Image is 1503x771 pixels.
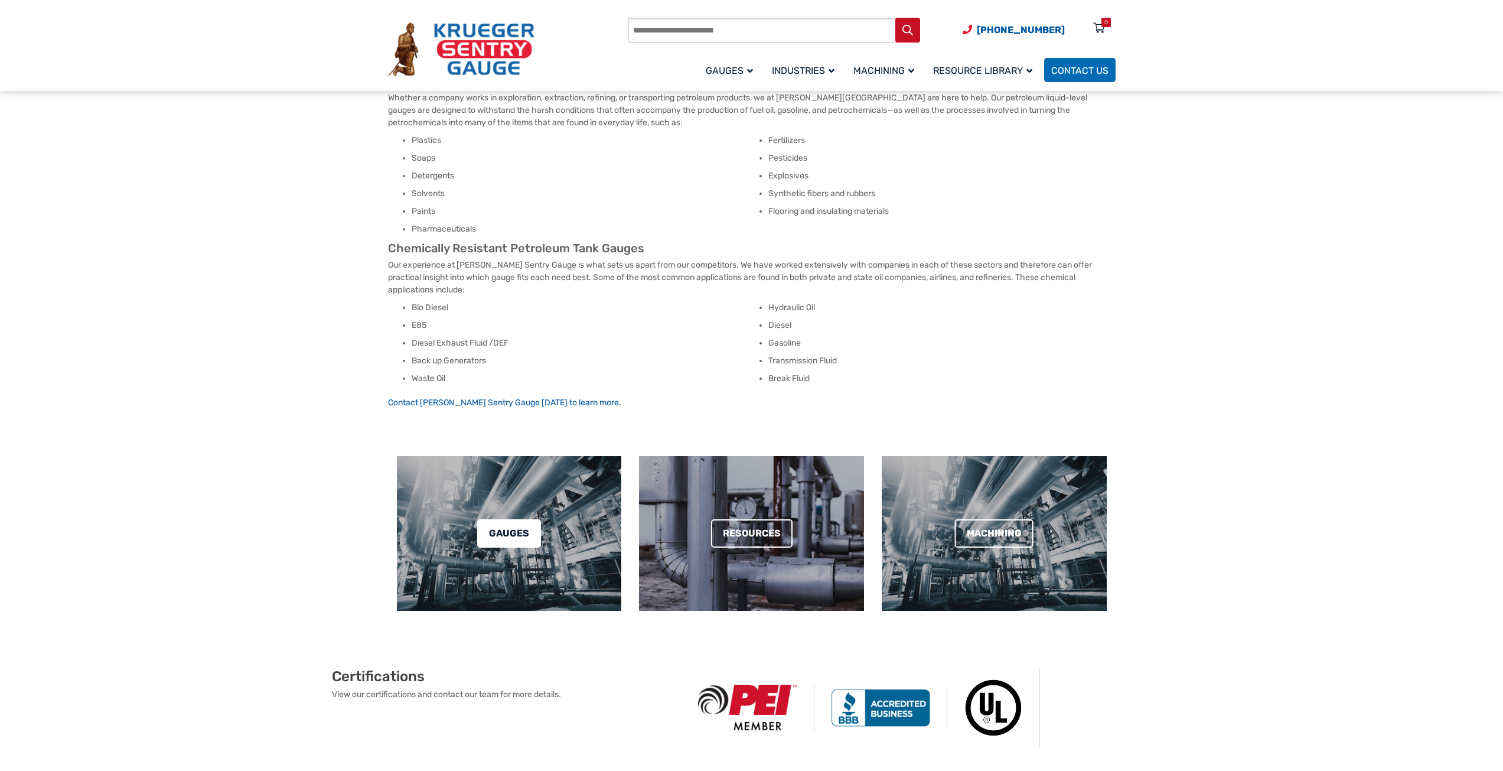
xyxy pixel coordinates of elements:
a: Resources [711,519,793,548]
li: Bio Diesel [412,302,759,314]
p: View our certifications and contact our team for more details. [332,688,682,701]
img: BBB [814,689,947,727]
li: Soaps [412,152,759,164]
span: Machining [853,65,914,76]
a: Resource Library [926,56,1044,84]
span: [PHONE_NUMBER] [977,24,1065,35]
li: Transmission Fluid [768,355,1116,367]
a: Industries [765,56,846,84]
li: Flooring and insulating materials [768,206,1116,217]
img: Krueger Sentry Gauge [388,22,534,77]
a: Machining [846,56,926,84]
a: Gauges [699,56,765,84]
li: Explosives [768,170,1116,182]
li: Fertilizers [768,135,1116,147]
a: Gauges [477,519,541,548]
li: Plastics [412,135,759,147]
a: Contact Us [1044,58,1116,82]
li: Diesel Exhaust Fluid /DEF [412,337,759,349]
li: Pesticides [768,152,1116,164]
span: Contact Us [1051,65,1108,76]
span: Gauges [706,65,753,76]
span: Industries [772,65,834,76]
h2: Certifications [332,668,682,685]
li: Break Fluid [768,373,1116,385]
li: Diesel [768,320,1116,331]
li: Paints [412,206,759,217]
li: Back up Generators [412,355,759,367]
a: Phone Number (920) 434-8860 [963,22,1065,37]
span: Resource Library [933,65,1032,76]
p: Whether a company works in exploration, extraction, refining, or transporting petroleum products,... [388,92,1116,129]
img: PEI Member [682,685,814,730]
li: Synthetic fibers and rubbers [768,188,1116,200]
p: Our experience at [PERSON_NAME] Sentry Gauge is what sets us apart from our competitors. We have ... [388,259,1116,296]
li: Detergents [412,170,759,182]
li: Gasoline [768,337,1116,349]
li: E85 [412,320,759,331]
li: Waste Oil [412,373,759,385]
li: Pharmaceuticals [412,223,759,235]
a: Machining [955,519,1033,548]
li: Hydraulic Oil [768,302,1116,314]
a: Contact [PERSON_NAME] Sentry Gauge [DATE] to learn more. [388,398,621,408]
h2: Chemically Resistant Petroleum Tank Gauges [388,241,1116,256]
img: Underwriters Laboratories [947,668,1040,748]
div: 0 [1104,18,1108,27]
li: Solvents [412,188,759,200]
